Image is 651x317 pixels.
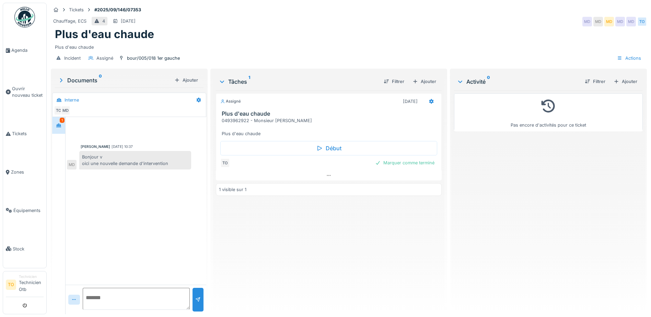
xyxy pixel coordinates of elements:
div: [DATE] [403,98,418,105]
div: Interne [65,97,79,103]
span: Zones [11,169,44,175]
div: Technicien [19,274,44,279]
div: 0493962922 - Monsieur [PERSON_NAME] Plus d'eau chaude [222,117,439,137]
span: Équipements [13,207,44,214]
div: Début [220,141,437,155]
div: Tâches [219,78,378,86]
li: TO [6,280,16,290]
div: [PERSON_NAME] [81,144,110,149]
div: Tickets [69,7,84,13]
h3: Plus d'eau chaude [222,110,439,117]
div: 1 visible sur 1 [219,186,246,193]
a: Équipements [3,191,46,230]
span: Ouvrir nouveau ticket [12,85,44,98]
a: Zones [3,153,46,191]
div: Plus d'eau chaude [55,41,643,50]
div: Ajouter [611,77,640,86]
span: Tickets [12,130,44,137]
a: Stock [3,230,46,268]
div: TO [54,106,63,115]
div: Ajouter [172,75,201,85]
div: Ajouter [410,77,439,86]
div: TO [220,158,230,168]
div: MD [61,106,70,115]
div: MD [582,17,592,26]
div: MD [626,17,636,26]
div: [DATE] 10:37 [112,144,133,149]
div: Marquer comme terminé [372,158,437,167]
div: 4 [102,18,105,24]
li: Technicien Otb [19,274,44,295]
span: Stock [13,246,44,252]
div: Chauffage, ECS [53,18,86,24]
div: Bonjour v oici une nouvelle demande d'intervention [79,151,191,169]
div: Filtrer [381,77,407,86]
div: Documents [58,76,172,84]
div: Assigné [220,98,241,104]
a: Agenda [3,31,46,70]
sup: 1 [248,78,250,86]
div: Actions [614,53,644,63]
div: MD [67,160,77,169]
h1: Plus d'eau chaude [55,28,154,41]
div: TO [637,17,647,26]
div: MD [615,17,625,26]
a: Ouvrir nouveau ticket [3,70,46,115]
sup: 0 [99,76,102,84]
div: [DATE] [121,18,136,24]
img: Badge_color-CXgf-gQk.svg [14,7,35,27]
div: Assigné [96,55,113,61]
sup: 0 [487,78,490,86]
div: Incident [64,55,81,61]
a: Tickets [3,115,46,153]
a: TO TechnicienTechnicien Otb [6,274,44,297]
div: bour/005/018 1er gauche [127,55,180,61]
div: Filtrer [582,77,608,86]
div: Activité [457,78,579,86]
div: Pas encore d'activités pour ce ticket [458,96,638,128]
strong: #2025/09/146/07353 [92,7,144,13]
div: 1 [60,118,65,123]
span: Agenda [11,47,44,54]
div: MD [604,17,614,26]
div: MD [593,17,603,26]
